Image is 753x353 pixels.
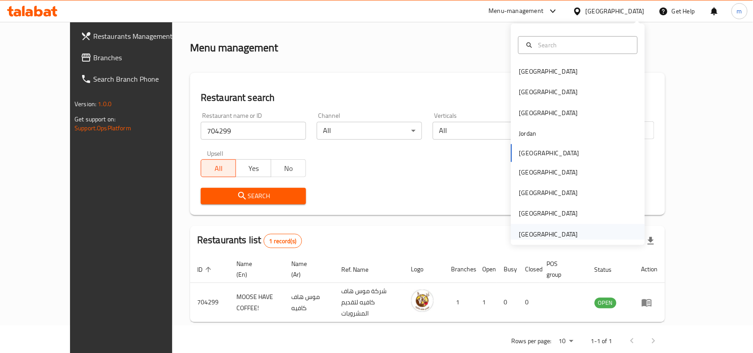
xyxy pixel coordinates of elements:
[190,256,665,322] table: enhanced table
[519,208,578,218] div: [GEOGRAPHIC_DATA]
[190,12,219,23] a: Home
[208,191,299,202] span: Search
[519,188,578,198] div: [GEOGRAPHIC_DATA]
[201,188,306,204] button: Search
[547,258,577,280] span: POS group
[411,290,434,312] img: MOOSE HAVE COFFEE!
[335,283,404,322] td: شركة موس هاف كافيه لتقديم المشروبات
[229,283,284,322] td: MOOSE HAVE COFFEE!
[404,256,444,283] th: Logo
[634,256,665,283] th: Action
[74,98,96,110] span: Version:
[489,6,544,17] div: Menu-management
[433,122,538,140] div: All
[476,283,497,322] td: 1
[275,162,302,175] span: No
[264,234,302,248] div: Total records count
[74,122,131,134] a: Support.OpsPlatform
[737,6,742,16] span: m
[236,159,271,177] button: Yes
[291,258,324,280] span: Name (Ar)
[444,256,476,283] th: Branches
[201,91,654,104] h2: Restaurant search
[229,12,288,23] span: Menu management
[497,256,518,283] th: Busy
[190,41,278,55] h2: Menu management
[317,122,422,140] div: All
[519,108,578,118] div: [GEOGRAPHIC_DATA]
[197,264,214,275] span: ID
[518,283,540,322] td: 0
[236,258,273,280] span: Name (En)
[519,87,578,97] div: [GEOGRAPHIC_DATA]
[519,129,537,138] div: Jordan
[519,66,578,76] div: [GEOGRAPHIC_DATA]
[595,298,616,308] span: OPEN
[497,283,518,322] td: 0
[264,237,302,245] span: 1 record(s)
[240,162,267,175] span: Yes
[535,40,632,50] input: Search
[641,297,658,308] div: Menu
[519,229,578,239] div: [GEOGRAPHIC_DATA]
[93,74,189,84] span: Search Branch Phone
[444,283,476,322] td: 1
[284,283,335,322] td: موس هاف كافيه
[586,6,645,16] div: [GEOGRAPHIC_DATA]
[93,31,189,42] span: Restaurants Management
[98,98,112,110] span: 1.0.0
[518,256,540,283] th: Closed
[512,336,552,347] p: Rows per page:
[476,256,497,283] th: Open
[342,264,381,275] span: Ref. Name
[595,264,624,275] span: Status
[197,233,302,248] h2: Restaurants list
[74,113,116,125] span: Get support on:
[93,52,189,63] span: Branches
[190,283,229,322] td: 704299
[74,25,196,47] a: Restaurants Management
[519,167,578,177] div: [GEOGRAPHIC_DATA]
[205,162,232,175] span: All
[271,159,306,177] button: No
[222,12,225,23] li: /
[207,150,223,157] label: Upsell
[74,68,196,90] a: Search Branch Phone
[640,230,662,252] div: Export file
[591,336,612,347] p: 1-1 of 1
[201,122,306,140] input: Search for restaurant name or ID..
[201,159,236,177] button: All
[555,335,577,348] div: Rows per page:
[74,47,196,68] a: Branches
